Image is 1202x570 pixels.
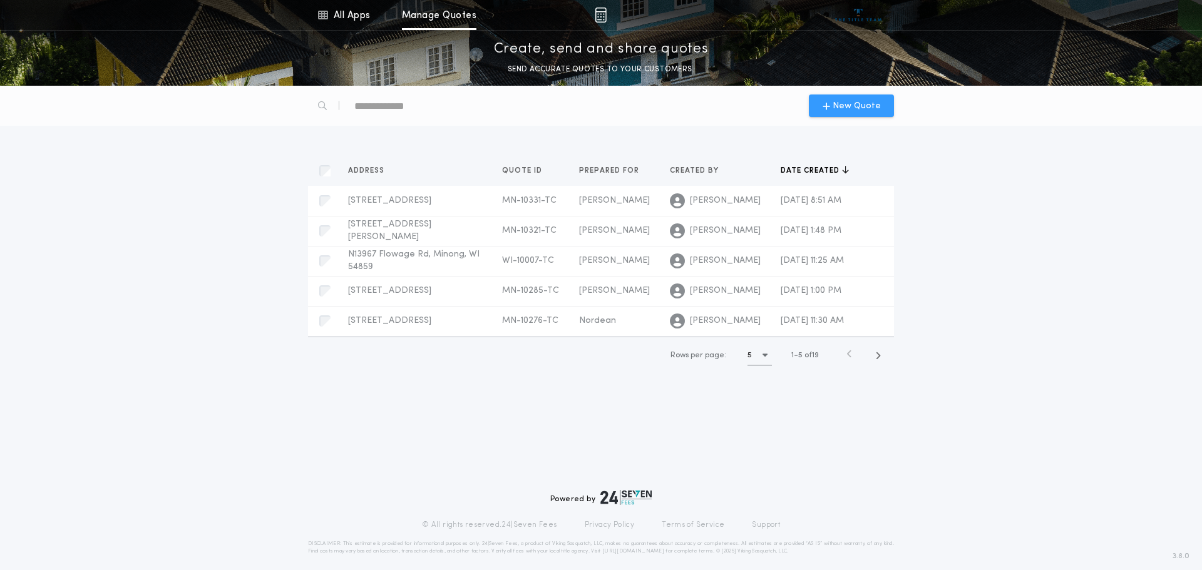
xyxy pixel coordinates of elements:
[348,250,480,272] span: N13967 Flowage Rd, Minong, WI 54859
[502,166,545,176] span: Quote ID
[348,165,394,177] button: Address
[579,286,650,295] span: [PERSON_NAME]
[348,166,387,176] span: Address
[579,256,650,265] span: [PERSON_NAME]
[662,520,724,530] a: Terms of Service
[690,315,761,327] span: [PERSON_NAME]
[579,226,650,235] span: [PERSON_NAME]
[602,549,664,554] a: [URL][DOMAIN_NAME]
[494,39,709,59] p: Create, send and share quotes
[348,220,431,242] span: [STREET_ADDRESS][PERSON_NAME]
[690,195,761,207] span: [PERSON_NAME]
[585,520,635,530] a: Privacy Policy
[835,9,882,21] img: vs-icon
[690,285,761,297] span: [PERSON_NAME]
[502,256,554,265] span: WI-10007-TC
[1173,551,1189,562] span: 3.8.0
[308,540,894,555] p: DISCLAIMER: This estimate is provided for informational purposes only. 24|Seven Fees, a product o...
[798,352,803,359] span: 5
[791,352,794,359] span: 1
[747,349,752,362] h1: 5
[752,520,780,530] a: Support
[502,226,557,235] span: MN-10321-TC
[747,345,772,365] button: 5
[502,286,559,295] span: MN-10285-TC
[670,166,721,176] span: Created by
[781,286,841,295] span: [DATE] 1:00 PM
[595,8,607,23] img: img
[781,166,842,176] span: Date created
[670,165,728,177] button: Created by
[348,196,431,205] span: [STREET_ADDRESS]
[579,196,650,205] span: [PERSON_NAME]
[690,225,761,237] span: [PERSON_NAME]
[508,63,694,76] p: SEND ACCURATE QUOTES TO YOUR CUSTOMERS.
[781,165,849,177] button: Date created
[348,286,431,295] span: [STREET_ADDRESS]
[579,166,642,176] span: Prepared for
[550,490,652,505] div: Powered by
[781,196,841,205] span: [DATE] 8:51 AM
[502,196,557,205] span: MN-10331-TC
[809,94,894,117] button: New Quote
[670,352,726,359] span: Rows per page:
[579,316,616,325] span: Nordean
[781,316,844,325] span: [DATE] 11:30 AM
[348,316,431,325] span: [STREET_ADDRESS]
[781,226,841,235] span: [DATE] 1:48 PM
[781,256,844,265] span: [DATE] 11:25 AM
[502,165,552,177] button: Quote ID
[833,99,881,113] span: New Quote
[422,520,557,530] p: © All rights reserved. 24|Seven Fees
[600,490,652,505] img: logo
[804,350,819,361] span: of 19
[502,316,558,325] span: MN-10276-TC
[690,255,761,267] span: [PERSON_NAME]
